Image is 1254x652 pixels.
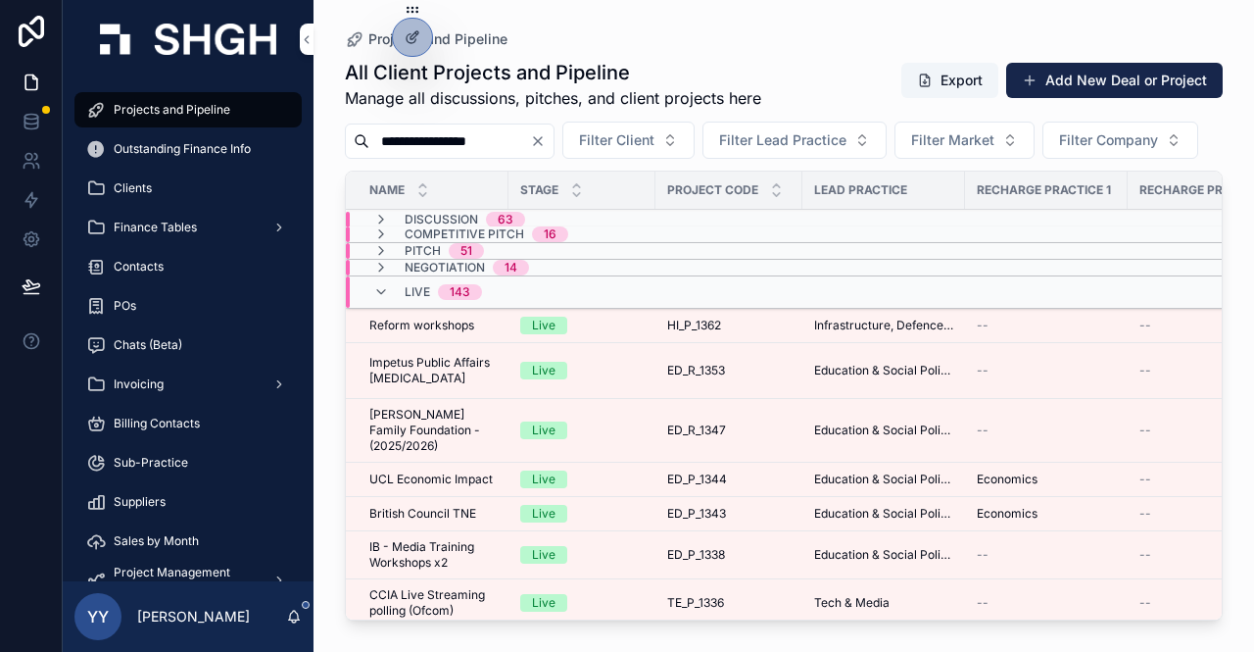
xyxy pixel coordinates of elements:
span: -- [1139,318,1151,333]
span: Filter Market [911,130,994,150]
span: Discussion [405,212,478,227]
div: scrollable content [63,78,313,581]
span: Invoicing [114,376,164,392]
span: ED_R_1353 [667,363,725,378]
span: Filter Lead Practice [719,130,846,150]
span: Clients [114,180,152,196]
div: 63 [498,212,513,227]
span: -- [1139,506,1151,522]
div: Live [532,505,555,523]
a: POs [74,288,302,324]
span: Stage [520,182,558,198]
button: Select Button [1042,122,1198,159]
a: Reform workshops [369,318,497,333]
button: Export [901,63,998,98]
a: Infrastructure, Defence, Industrial, Transport [814,318,953,333]
a: Live [520,505,644,523]
span: Education & Social Policy [814,506,953,522]
button: Select Button [702,122,887,159]
span: Suppliers [114,494,166,510]
a: ED_R_1347 [667,423,791,438]
span: Projects and Pipeline [114,102,230,118]
span: ED_P_1338 [667,547,725,563]
a: ED_R_1353 [667,363,791,378]
div: 14 [505,260,517,276]
span: Contacts [114,259,164,275]
span: POs [114,298,136,314]
span: -- [1139,547,1151,563]
div: Live [532,317,555,334]
span: Sales by Month [114,533,199,549]
a: Projects and Pipeline [74,92,302,127]
span: Name [369,182,405,198]
a: -- [977,363,1116,378]
a: Outstanding Finance Info [74,131,302,167]
a: Live [520,317,644,334]
button: Select Button [562,122,695,159]
a: Live [520,471,644,488]
a: Live [520,594,644,612]
a: Contacts [74,249,302,284]
div: 143 [450,284,470,300]
a: Sub-Practice [74,445,302,480]
a: Education & Social Policy [814,472,953,487]
a: Suppliers [74,484,302,520]
a: Impetus Public Affairs [MEDICAL_DATA] [369,355,497,386]
span: -- [977,423,989,438]
span: Manage all discussions, pitches, and client projects here [345,86,761,110]
a: [PERSON_NAME] Family Foundation - (2025/2026) [369,407,497,454]
a: Economics [977,472,1116,487]
span: Pitch [405,243,441,259]
a: -- [977,595,1116,611]
span: Chats (Beta) [114,337,182,353]
span: Live [405,284,430,300]
button: Add New Deal or Project [1006,63,1223,98]
a: Economics [977,506,1116,522]
span: -- [977,318,989,333]
span: Finance Tables [114,220,197,235]
a: -- [977,318,1116,333]
a: Projects and Pipeline [345,29,507,49]
a: Live [520,546,644,564]
a: HI_P_1362 [667,318,791,333]
span: Education & Social Policy [814,547,953,563]
a: British Council TNE [369,506,497,522]
span: Education & Social Policy [814,423,953,438]
span: HI_P_1362 [667,318,721,333]
span: -- [1139,472,1151,487]
span: -- [977,363,989,378]
span: Filter Client [579,130,654,150]
span: Negotiation [405,260,485,276]
span: TE_P_1336 [667,595,724,611]
h1: All Client Projects and Pipeline [345,59,761,86]
span: Sub-Practice [114,455,188,471]
span: British Council TNE [369,506,476,522]
span: YY [87,605,109,628]
a: TE_P_1336 [667,595,791,611]
a: Billing Contacts [74,406,302,441]
a: Live [520,362,644,379]
a: Invoicing [74,367,302,402]
span: IB - Media Training Workshops x2 [369,539,497,571]
span: Education & Social Policy [814,363,953,378]
span: ED_R_1347 [667,423,726,438]
a: Sales by Month [74,524,302,559]
div: Live [532,594,555,612]
a: Live [520,422,644,439]
span: ED_P_1344 [667,472,727,487]
span: Outstanding Finance Info [114,141,251,157]
span: Project Code [667,182,758,198]
a: ED_P_1343 [667,506,791,522]
button: Clear [530,133,554,149]
div: Live [532,546,555,564]
a: Chats (Beta) [74,327,302,363]
span: -- [1139,595,1151,611]
span: Tech & Media [814,595,890,611]
a: -- [977,423,1116,438]
span: Economics [977,472,1037,487]
span: -- [977,595,989,611]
